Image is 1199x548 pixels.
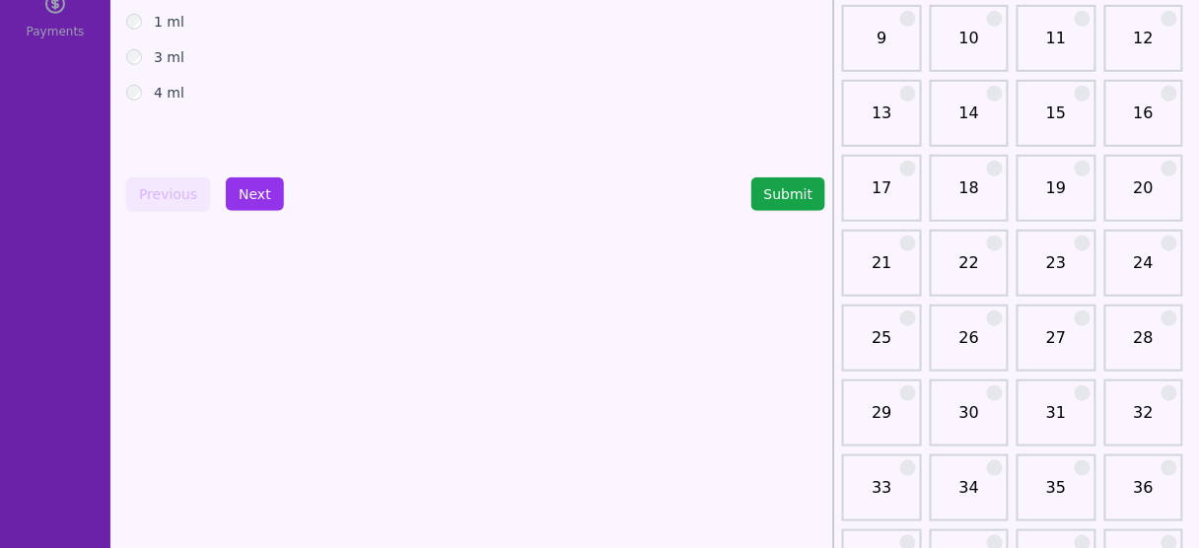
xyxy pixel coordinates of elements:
a: 26 [936,326,1003,366]
a: 28 [1110,326,1177,366]
label: 4 ml [154,83,184,103]
a: 12 [1110,27,1177,66]
a: 14 [936,102,1003,141]
a: 22 [936,251,1003,291]
button: Submit [751,177,826,211]
a: 11 [1023,27,1090,66]
a: 23 [1023,251,1090,291]
a: 10 [936,27,1003,66]
a: 21 [848,251,915,291]
label: 3 ml [154,47,184,67]
a: 15 [1023,102,1090,141]
a: 17 [848,176,915,216]
a: 25 [848,326,915,366]
a: 16 [1110,102,1177,141]
a: 36 [1110,476,1177,515]
a: 31 [1023,401,1090,441]
a: 27 [1023,326,1090,366]
a: 24 [1110,251,1177,291]
a: 18 [936,176,1003,216]
label: 1 ml [154,12,184,32]
button: Next [226,177,284,211]
a: 19 [1023,176,1090,216]
a: 35 [1023,476,1090,515]
a: 34 [936,476,1003,515]
a: 9 [848,27,915,66]
a: 20 [1110,176,1177,216]
a: 33 [848,476,915,515]
a: 29 [848,401,915,441]
a: 30 [936,401,1003,441]
a: 32 [1110,401,1177,441]
a: 13 [848,102,915,141]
